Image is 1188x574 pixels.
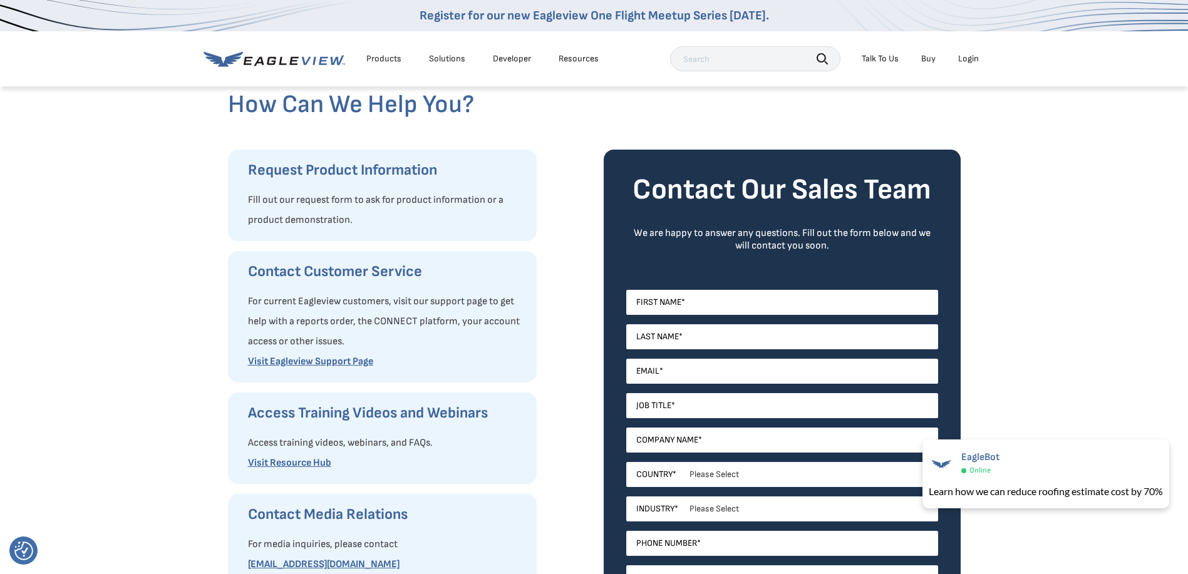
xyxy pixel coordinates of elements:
[670,46,840,71] input: Search
[633,173,931,207] strong: Contact Our Sales Team
[559,53,599,64] div: Resources
[248,535,524,555] p: For media inquiries, please contact
[366,53,401,64] div: Products
[420,8,769,23] a: Register for our new Eagleview One Flight Meetup Series [DATE].
[493,53,531,64] a: Developer
[248,356,373,367] a: Visit Eagleview Support Page
[929,484,1163,499] div: Learn how we can reduce roofing estimate cost by 70%
[862,53,899,64] div: Talk To Us
[248,160,524,180] h3: Request Product Information
[248,190,524,230] p: Fill out our request form to ask for product information or a product demonstration.
[929,451,954,476] img: EagleBot
[14,541,33,560] button: Consent Preferences
[921,53,936,64] a: Buy
[248,433,524,453] p: Access training videos, webinars, and FAQs.
[14,541,33,560] img: Revisit consent button
[969,466,991,475] span: Online
[429,53,465,64] div: Solutions
[248,292,524,352] p: For current Eagleview customers, visit our support page to get help with a reports order, the CON...
[626,227,938,252] div: We are happy to answer any questions. Fill out the form below and we will contact you soon.
[958,53,979,64] div: Login
[248,505,524,525] h3: Contact Media Relations
[248,403,524,423] h3: Access Training Videos and Webinars
[248,457,331,469] a: Visit Resource Hub
[248,262,524,282] h3: Contact Customer Service
[961,451,999,463] span: EagleBot
[228,90,961,120] h2: How Can We Help You?
[248,558,400,570] a: [EMAIL_ADDRESS][DOMAIN_NAME]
